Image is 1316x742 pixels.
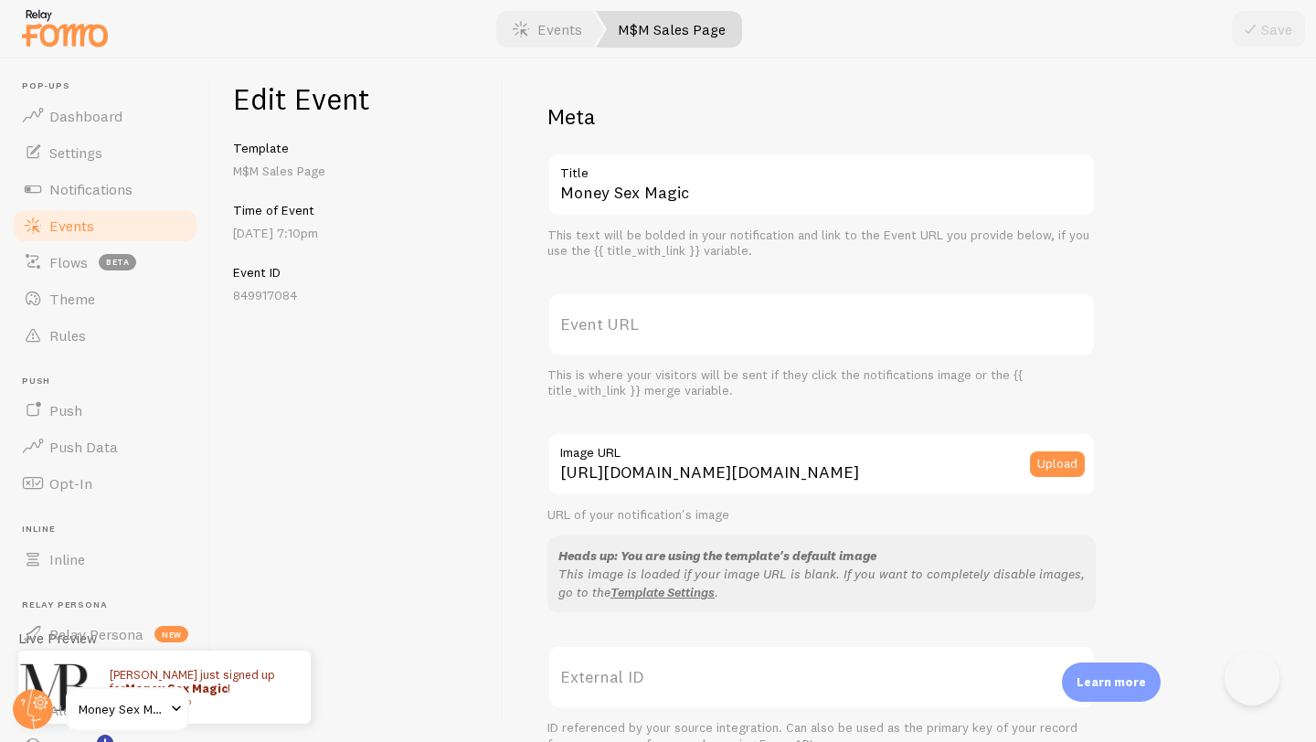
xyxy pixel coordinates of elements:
span: Settings [49,143,102,162]
a: Template Settings [610,584,715,600]
p: M$M Sales Page [233,162,481,180]
a: Rules [11,317,199,354]
h5: Event ID [233,264,481,281]
h5: Time of Event [233,202,481,218]
div: URL of your notification's image [547,507,1096,524]
img: fomo-relay-logo-orange.svg [19,5,111,51]
span: Money Sex Magic Sales Page [79,698,165,720]
span: Notifications [49,180,133,198]
a: Push Data [11,429,199,465]
p: [DATE] 7:10pm [233,224,481,242]
span: Push [49,401,82,419]
div: Heads up: You are using the template's default image [558,546,1085,565]
span: Theme [49,290,95,308]
span: Rules [49,326,86,344]
a: Settings [11,134,199,171]
a: Money Sex Magic Sales Page [66,687,189,731]
label: External ID [547,645,1096,709]
span: Opt-In [49,474,92,493]
a: Flows beta [11,244,199,281]
a: Notifications [11,171,199,207]
a: Dashboard [11,98,199,134]
h2: Meta [547,102,1096,131]
span: Events [49,217,94,235]
label: Image URL [547,432,1096,463]
button: Upload [1030,451,1085,477]
label: Title [547,153,1096,184]
span: Relay Persona [49,625,143,643]
h1: Edit Event [233,80,481,118]
span: Flows [49,253,88,271]
span: beta [99,254,136,270]
p: 849917084 [233,286,481,304]
span: Push Data [49,438,118,456]
span: Relay Persona [22,599,199,611]
a: Relay Persona new [11,616,199,652]
label: Event URL [547,292,1096,356]
a: Push [11,392,199,429]
span: new [154,626,188,642]
span: Inline [49,550,85,568]
div: This text will be bolded in your notification and link to the Event URL you provide below, if you... [547,228,1096,260]
p: Learn more [1077,673,1146,691]
span: Dashboard [49,107,122,125]
a: Theme [11,281,199,317]
a: Opt-In [11,465,199,502]
a: Inline [11,541,199,578]
div: This is where your visitors will be sent if they click the notifications image or the {{ title_wi... [547,367,1096,399]
div: Learn more [1062,662,1161,702]
span: Inline [22,524,199,535]
span: Push [22,376,199,387]
iframe: Help Scout Beacon - Open [1225,651,1279,705]
a: Events [11,207,199,244]
h5: Template [233,140,481,156]
p: This image is loaded if your image URL is blank. If you want to completely disable images, go to ... [558,565,1085,601]
span: Pop-ups [22,80,199,92]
